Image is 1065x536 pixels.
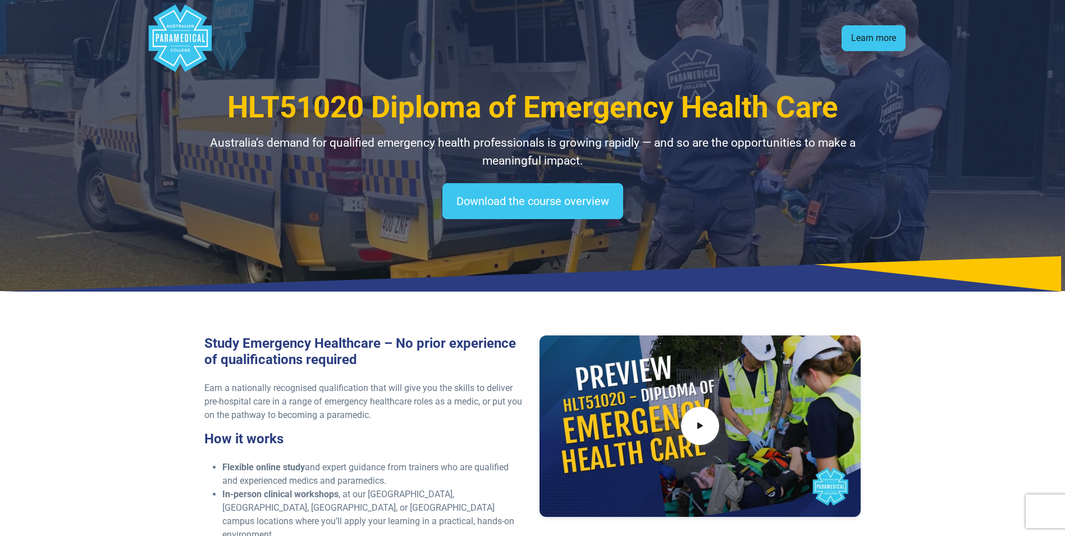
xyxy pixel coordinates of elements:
h3: Study Emergency Healthcare – No prior experience of qualifications required [204,335,526,368]
div: Australian Paramedical College [147,4,214,72]
strong: Flexible online study [222,462,305,473]
span: HLT51020 Diploma of Emergency Health Care [227,90,838,125]
strong: In-person clinical workshops [222,489,339,499]
p: Earn a nationally recognised qualification that will give you the skills to deliver pre-hospital ... [204,381,526,422]
a: Learn more [842,25,906,51]
h3: How it works [204,431,526,447]
a: Download the course overview [442,183,623,219]
li: and expert guidance from trainers who are qualified and experienced medics and paramedics. [222,461,526,488]
p: Australia’s demand for qualified emergency health professionals is growing rapidly — and so are t... [204,134,861,170]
